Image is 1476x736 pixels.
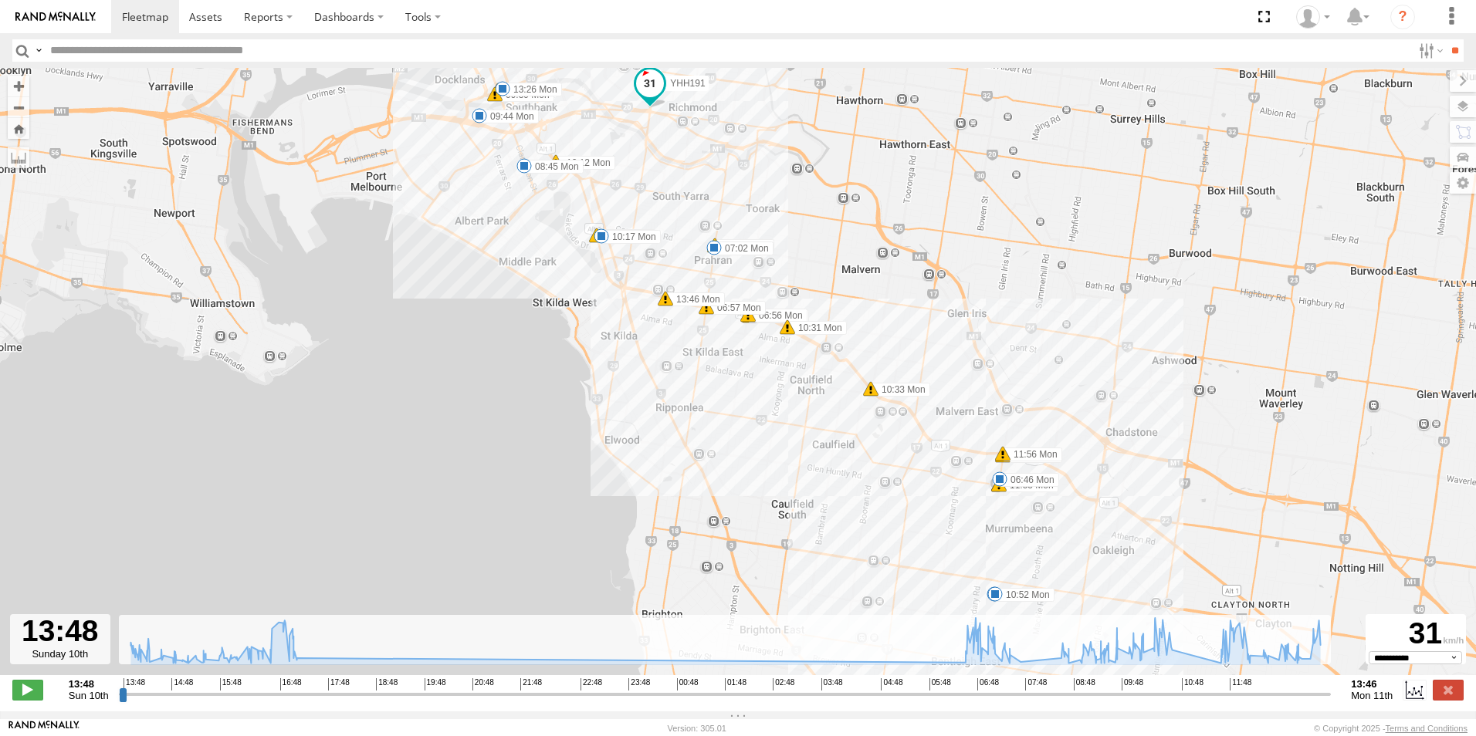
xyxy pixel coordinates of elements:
[773,678,794,690] span: 02:48
[881,678,902,690] span: 04:48
[1433,680,1464,700] label: Close
[628,678,650,690] span: 23:48
[8,96,29,118] button: Zoom out
[376,678,398,690] span: 18:48
[8,118,29,139] button: Zoom Home
[15,12,96,22] img: rand-logo.svg
[1122,678,1143,690] span: 09:48
[8,721,80,736] a: Visit our Website
[725,678,746,690] span: 01:48
[503,83,562,96] label: 13:26 Mon
[1450,172,1476,194] label: Map Settings
[124,678,145,690] span: 13:48
[977,678,999,690] span: 06:48
[1368,616,1464,651] div: 31
[32,39,45,62] label: Search Query
[1291,5,1336,29] div: Sean Aliphon
[1413,39,1446,62] label: Search Filter Options
[1074,678,1095,690] span: 08:48
[8,76,29,96] button: Zoom in
[714,241,774,255] label: 07:02 Mon
[715,239,774,253] label: 07:03 Mon
[524,160,584,174] label: 08:45 Mon
[1230,678,1251,690] span: 11:48
[1351,690,1393,701] span: Mon 11th Aug 2025
[1386,724,1468,733] a: Terms and Conditions
[1000,473,1059,487] label: 06:46 Mon
[425,678,446,690] span: 19:48
[220,678,242,690] span: 15:48
[1314,724,1468,733] div: © Copyright 2025 -
[1351,678,1393,690] strong: 13:46
[8,147,29,168] label: Measure
[821,678,843,690] span: 03:48
[668,724,726,733] div: Version: 305.01
[601,230,661,244] label: 10:17 Mon
[472,678,494,690] span: 20:48
[69,678,109,690] strong: 13:48
[670,78,705,89] span: YHH191
[706,301,766,315] label: 06:57 Mon
[665,292,725,306] label: 13:46 Mon
[1003,447,1062,461] label: 11:56 Mon
[280,678,302,690] span: 16:48
[787,321,847,335] label: 10:31 Mon
[479,110,539,123] label: 09:44 Mon
[871,383,930,397] label: 10:33 Mon
[677,678,699,690] span: 00:48
[556,156,615,170] label: 12:12 Mon
[328,678,350,690] span: 17:48
[1025,678,1047,690] span: 07:48
[520,678,542,690] span: 21:48
[748,309,807,322] label: 06:56 Mon
[581,678,602,690] span: 22:48
[171,678,193,690] span: 14:48
[69,690,109,701] span: Sun 10th Aug 2025
[995,588,1055,602] label: 10:52 Mon
[1182,678,1203,690] span: 10:48
[12,680,43,700] label: Play/Stop
[929,678,951,690] span: 05:48
[1390,5,1415,29] i: ?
